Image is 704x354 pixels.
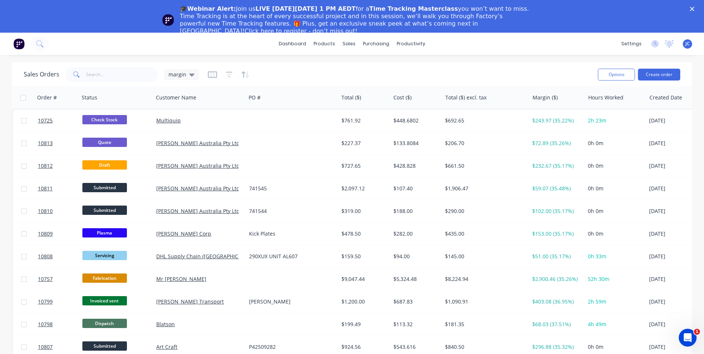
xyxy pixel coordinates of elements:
[532,230,579,237] div: $153.00 (35.17%)
[588,321,606,328] span: 4h 49m
[685,40,690,47] span: JC
[249,230,331,237] div: Kick Plates
[38,321,53,328] span: 10798
[445,94,487,101] div: Total ($) excl. tax
[82,296,127,305] span: Invoiced sent
[393,207,437,215] div: $188.00
[38,200,82,222] a: 10810
[82,341,127,351] span: Submitted
[393,230,437,237] div: $282.00
[588,253,606,260] span: 0h 33m
[393,253,437,260] div: $94.00
[588,207,603,214] span: 0h 0m
[588,140,603,147] span: 0h 0m
[38,298,53,305] span: 10799
[82,251,127,260] span: Servicing
[532,275,579,283] div: $2,900.46 (35.26%)
[180,5,530,35] div: Join us for a you won’t want to miss. Time Tracking is at the heart of every successful project a...
[38,343,53,351] span: 10807
[445,321,522,328] div: $181.35
[38,132,82,154] a: 10813
[588,230,603,237] span: 0h 0m
[162,14,174,26] img: Profile image for Team
[156,140,240,147] a: [PERSON_NAME] Australia Pty Ltd
[249,94,261,101] div: PO #
[38,185,53,192] span: 10811
[445,117,522,124] div: $692.65
[588,275,609,282] span: 52h 30m
[393,321,437,328] div: $113.32
[369,5,458,12] b: Time Tracking Masterclass
[532,253,579,260] div: $51.00 (35.17%)
[679,329,697,347] iframe: Intercom live chat
[37,94,57,101] div: Order #
[82,94,97,101] div: Status
[82,183,127,192] span: Submitted
[445,275,522,283] div: $8,224.94
[341,230,385,237] div: $478.50
[249,207,331,215] div: 741544
[156,185,240,192] a: [PERSON_NAME] Australia Pty Ltd
[249,298,331,305] div: [PERSON_NAME]
[445,230,522,237] div: $435.00
[82,138,127,147] span: Quote
[341,140,385,147] div: $227.37
[38,291,82,313] a: 10799
[690,7,697,11] div: Close
[255,5,356,12] b: LIVE [DATE][DATE] 1 PM AEDT
[445,343,522,351] div: $840.50
[168,71,186,78] span: margin
[38,223,82,245] a: 10809
[156,298,224,305] a: [PERSON_NAME] Transport
[445,162,522,170] div: $661.50
[38,117,53,124] span: 10725
[638,69,680,81] button: Create order
[341,185,385,192] div: $2,097.12
[249,185,331,192] div: 741545
[341,275,385,283] div: $9,047.44
[341,162,385,170] div: $727.65
[649,94,682,101] div: Created Date
[38,162,53,170] span: 10812
[38,253,53,260] span: 10808
[38,313,82,335] a: 10798
[445,185,522,192] div: $1,906.47
[341,207,385,215] div: $319.00
[38,245,82,268] a: 10808
[393,94,412,101] div: Cost ($)
[156,253,271,260] a: DHL Supply Chain ([GEOGRAPHIC_DATA]) Pty Lt
[339,38,359,49] div: sales
[533,94,558,101] div: Margin ($)
[393,117,437,124] div: $448.6802
[24,71,59,78] h1: Sales Orders
[13,38,24,49] img: Factory
[532,117,579,124] div: $243.97 (35.22%)
[341,94,361,101] div: Total ($)
[618,38,645,49] div: settings
[598,69,635,81] button: Options
[393,185,437,192] div: $107.40
[393,343,437,351] div: $543.616
[86,67,158,82] input: Search...
[341,117,385,124] div: $761.92
[38,207,53,215] span: 10810
[588,162,603,169] span: 0h 0m
[82,273,127,283] span: Fabrication
[445,298,522,305] div: $1,090.91
[38,230,53,237] span: 10809
[532,298,579,305] div: $403.08 (36.95%)
[38,155,82,177] a: 10812
[38,177,82,200] a: 10811
[588,94,623,101] div: Hours Worked
[393,162,437,170] div: $428.828
[275,38,310,49] a: dashboard
[38,109,82,132] a: 10725
[156,117,181,124] a: Multiquip
[82,115,127,124] span: Check Stock
[532,185,579,192] div: $59.07 (35.48%)
[82,160,127,170] span: Draft
[156,343,177,350] a: Art Craft
[532,162,579,170] div: $232.67 (35.17%)
[341,298,385,305] div: $1,200.00
[310,38,339,49] div: products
